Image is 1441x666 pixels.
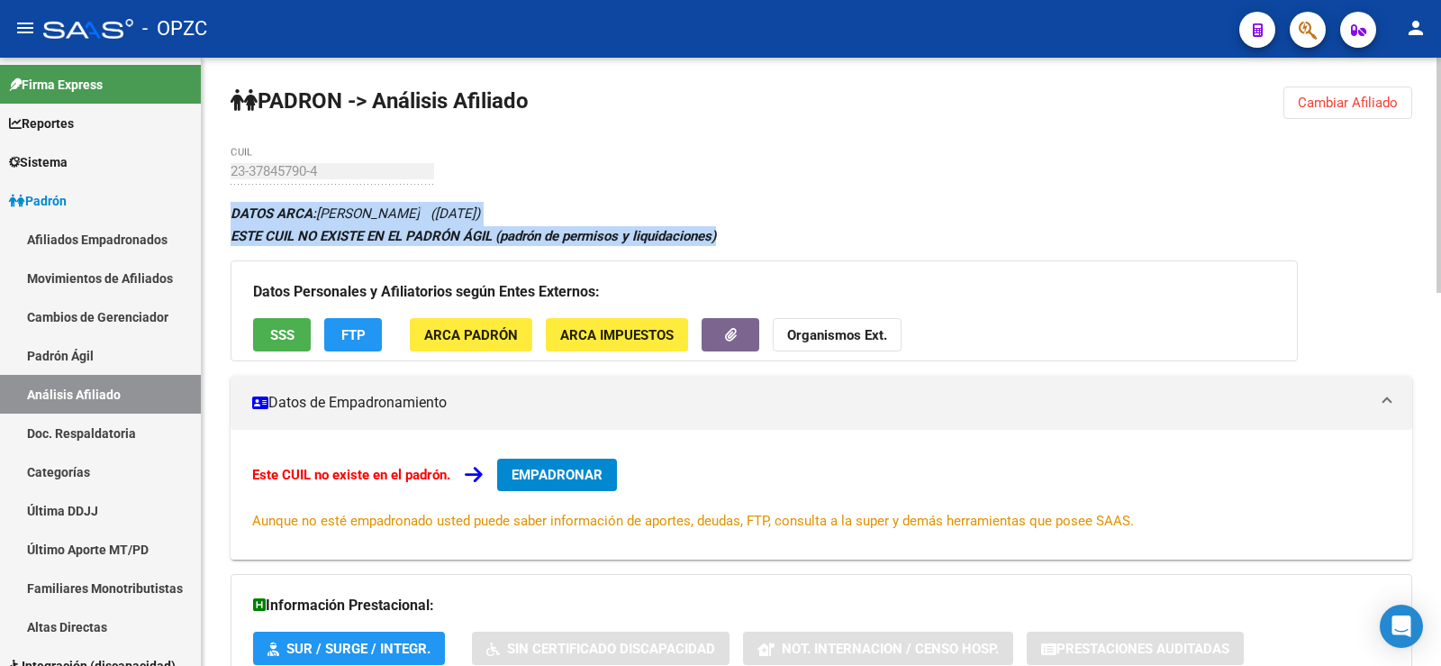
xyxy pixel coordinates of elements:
[512,467,603,483] span: EMPADRONAR
[252,513,1134,529] span: Aunque no esté empadronado usted puede saber información de aportes, deudas, FTP, consulta a la s...
[286,641,430,657] span: SUR / SURGE / INTEGR.
[1380,605,1423,648] div: Open Intercom Messenger
[142,9,207,49] span: - OPZC
[507,641,715,657] span: Sin Certificado Discapacidad
[1283,87,1412,119] button: Cambiar Afiliado
[773,318,902,351] button: Organismos Ext.
[560,327,674,343] span: ARCA Impuestos
[252,467,450,483] strong: Este CUIL no existe en el padrón.
[253,318,311,351] button: SSS
[9,152,68,172] span: Sistema
[1405,17,1427,39] mat-icon: person
[1056,641,1229,657] span: Prestaciones Auditadas
[9,191,67,211] span: Padrón
[253,593,1390,618] h3: Información Prestacional:
[472,632,730,665] button: Sin Certificado Discapacidad
[9,75,103,95] span: Firma Express
[231,205,420,222] span: [PERSON_NAME]
[1298,95,1398,111] span: Cambiar Afiliado
[231,228,716,244] strong: ESTE CUIL NO EXISTE EN EL PADRÓN ÁGIL (padrón de permisos y liquidaciones)
[253,632,445,665] button: SUR / SURGE / INTEGR.
[231,88,529,114] strong: PADRON -> Análisis Afiliado
[546,318,688,351] button: ARCA Impuestos
[497,459,617,491] button: EMPADRONAR
[341,327,366,343] span: FTP
[424,327,518,343] span: ARCA Padrón
[1027,632,1244,665] button: Prestaciones Auditadas
[782,641,999,657] span: Not. Internacion / Censo Hosp.
[324,318,382,351] button: FTP
[231,430,1412,560] div: Datos de Empadronamiento
[9,114,74,133] span: Reportes
[14,17,36,39] mat-icon: menu
[231,376,1412,430] mat-expansion-panel-header: Datos de Empadronamiento
[270,327,295,343] span: SSS
[253,279,1275,305] h3: Datos Personales y Afiliatorios según Entes Externos:
[787,327,887,343] strong: Organismos Ext.
[252,393,1369,413] mat-panel-title: Datos de Empadronamiento
[430,205,480,222] span: ([DATE])
[231,205,316,222] strong: DATOS ARCA:
[743,632,1013,665] button: Not. Internacion / Censo Hosp.
[410,318,532,351] button: ARCA Padrón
